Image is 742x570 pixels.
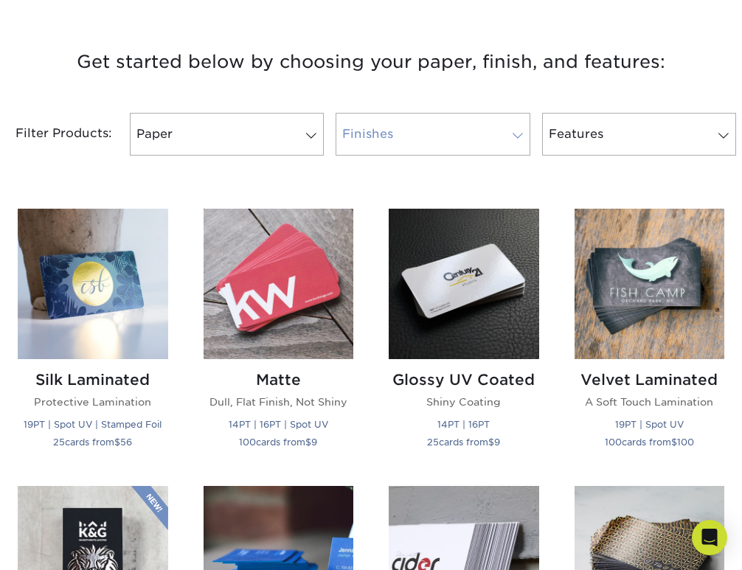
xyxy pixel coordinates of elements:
[130,113,324,156] a: Paper
[24,419,162,430] small: 19PT | Spot UV | Stamped Foil
[494,437,500,448] span: 9
[204,371,354,389] h2: Matte
[575,209,725,359] img: Velvet Laminated Business Cards
[427,437,439,448] span: 25
[671,437,677,448] span: $
[204,209,354,468] a: Matte Business Cards Matte Dull, Flat Finish, Not Shiny 14PT | 16PT | Spot UV 100cards from$9
[615,419,684,430] small: 19PT | Spot UV
[389,209,539,359] img: Glossy UV Coated Business Cards
[53,437,132,448] small: cards from
[239,437,256,448] span: 100
[437,419,490,430] small: 14PT | 16PT
[389,371,539,389] h2: Glossy UV Coated
[605,437,622,448] span: 100
[389,209,539,468] a: Glossy UV Coated Business Cards Glossy UV Coated Shiny Coating 14PT | 16PT 25cards from$9
[336,113,530,156] a: Finishes
[575,209,725,468] a: Velvet Laminated Business Cards Velvet Laminated A Soft Touch Lamination 19PT | Spot UV 100cards ...
[11,29,731,95] h3: Get started below by choosing your paper, finish, and features:
[677,437,694,448] span: 100
[114,437,120,448] span: $
[131,486,168,530] img: New Product
[488,437,494,448] span: $
[692,520,727,555] div: Open Intercom Messenger
[542,113,736,156] a: Features
[575,395,725,409] p: A Soft Touch Lamination
[204,209,354,359] img: Matte Business Cards
[575,371,725,389] h2: Velvet Laminated
[305,437,311,448] span: $
[427,437,500,448] small: cards from
[239,437,317,448] small: cards from
[311,437,317,448] span: 9
[18,395,168,409] p: Protective Lamination
[18,209,168,468] a: Silk Laminated Business Cards Silk Laminated Protective Lamination 19PT | Spot UV | Stamped Foil ...
[389,395,539,409] p: Shiny Coating
[18,371,168,389] h2: Silk Laminated
[18,209,168,359] img: Silk Laminated Business Cards
[53,437,65,448] span: 25
[204,395,354,409] p: Dull, Flat Finish, Not Shiny
[229,419,328,430] small: 14PT | 16PT | Spot UV
[120,437,132,448] span: 56
[605,437,694,448] small: cards from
